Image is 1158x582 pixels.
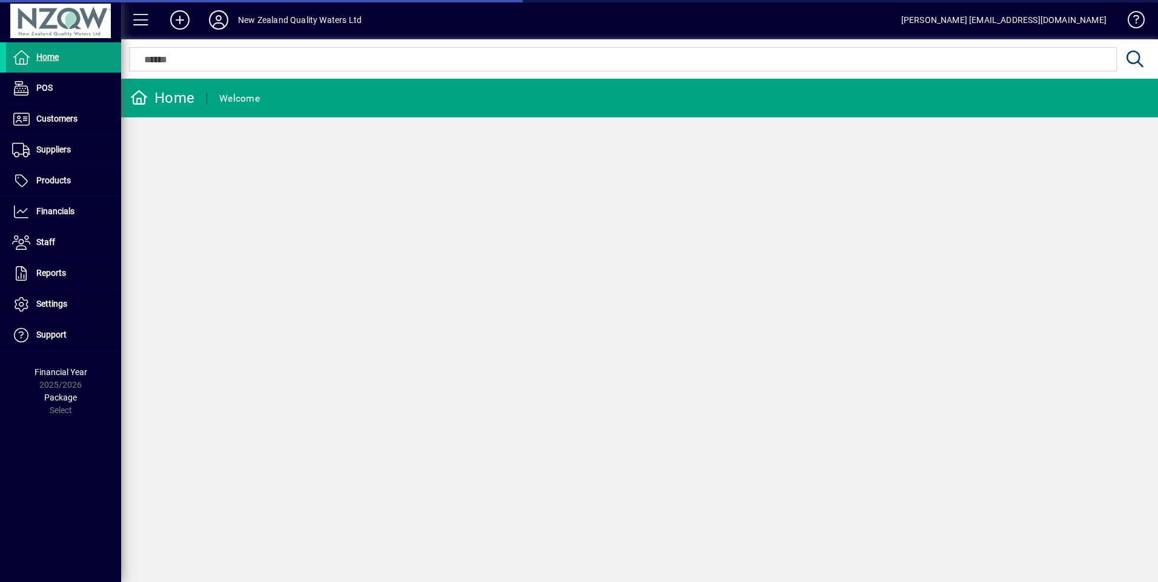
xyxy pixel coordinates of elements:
span: Support [36,330,67,339]
div: New Zealand Quality Waters Ltd [238,10,362,30]
span: Staff [36,237,55,247]
a: Suppliers [6,135,121,165]
a: Financials [6,197,121,227]
span: Settings [36,299,67,309]
div: Welcome [219,89,260,108]
a: Staff [6,227,121,258]
div: Home [130,88,194,108]
a: Knowledge Base [1119,2,1143,42]
span: POS [36,83,53,93]
span: Financial Year [35,367,87,377]
button: Add [160,9,199,31]
span: Package [44,393,77,402]
span: Customers [36,114,78,123]
span: Reports [36,268,66,278]
a: Reports [6,258,121,289]
span: Suppliers [36,145,71,154]
a: Settings [6,289,121,319]
a: Customers [6,104,121,134]
a: Products [6,166,121,196]
span: Financials [36,206,74,216]
span: Home [36,52,59,62]
span: Products [36,175,71,185]
a: Support [6,320,121,350]
div: [PERSON_NAME] [EMAIL_ADDRESS][DOMAIN_NAME] [901,10,1107,30]
button: Profile [199,9,238,31]
a: POS [6,73,121,103]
